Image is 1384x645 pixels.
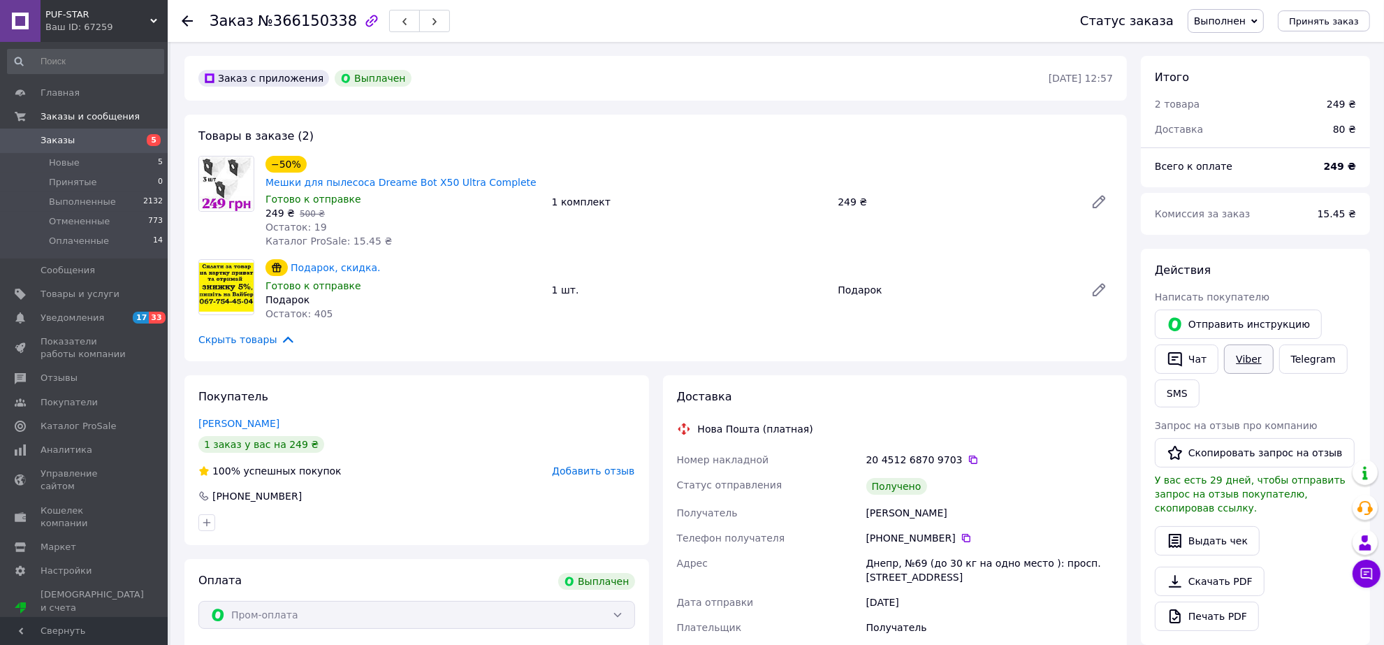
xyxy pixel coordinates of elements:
time: [DATE] 12:57 [1049,73,1113,84]
span: Действия [1155,263,1211,277]
span: Доставка [1155,124,1203,135]
div: Заказ с приложения [198,70,329,87]
span: У вас есть 29 дней, чтобы отправить запрос на отзыв покупателю, скопировав ссылку. [1155,474,1346,514]
a: Мешки для пылесоса Dreame Bot X50 Ultra Complete [265,177,537,188]
span: 2 товара [1155,99,1200,110]
span: Отзывы [41,372,78,384]
button: Отправить инструкцию [1155,310,1322,339]
span: PUF-STAR [45,8,150,21]
span: Покупатель [198,390,268,403]
div: успешных покупок [198,464,342,478]
input: Поиск [7,49,164,74]
button: Скопировать запрос на отзыв [1155,438,1355,468]
span: 0 [158,176,163,189]
span: Каталог ProSale [41,420,116,433]
span: 100% [212,465,240,477]
span: Аналитика [41,444,92,456]
span: Новые [49,157,80,169]
div: Нова Пошта (платная) [694,422,817,436]
span: Показатели работы компании [41,335,129,361]
span: Номер накладной [677,454,769,465]
span: Готово к отправке [265,194,361,205]
span: Написать покупателю [1155,291,1269,303]
span: Дата отправки [677,597,754,608]
span: Остаток: 19 [265,222,327,233]
div: −50% [265,156,307,173]
div: 249 ₴ [832,192,1079,212]
span: Заказы и сообщения [41,110,140,123]
span: Всего к оплате [1155,161,1232,172]
div: Подарок [265,293,541,307]
div: 80 ₴ [1325,114,1364,145]
button: Чат [1155,345,1218,374]
img: Подарок, скидка. [199,263,254,312]
span: Комиссия за заказ [1155,208,1251,219]
div: 1 заказ у вас на 249 ₴ [198,436,324,453]
span: Оплата [198,574,242,587]
span: [DEMOGRAPHIC_DATA] и счета [41,588,144,627]
div: 1 комплект [546,192,833,212]
span: 14 [153,235,163,247]
span: Отмененные [49,215,110,228]
span: 5 [147,134,161,146]
span: Телефон получателя [677,532,785,544]
span: Каталог ProSale: 15.45 ₴ [265,235,392,247]
div: Статус заказа [1080,14,1174,28]
div: 20 4512 6870 9703 [866,453,1113,467]
div: 1 шт. [546,280,833,300]
a: Telegram [1279,345,1348,374]
span: Остаток: 405 [265,308,333,319]
span: 5 [158,157,163,169]
a: Печать PDF [1155,602,1259,631]
div: [PHONE_NUMBER] [211,489,303,503]
span: Запрос на отзыв про компанию [1155,420,1318,431]
span: Плательщик [677,622,742,633]
a: Скачать PDF [1155,567,1265,596]
span: Адрес [677,558,708,569]
span: 500 ₴ [300,209,325,219]
span: Настройки [41,565,92,577]
span: Принять заказ [1289,16,1359,27]
span: Статус отправления [677,479,782,491]
span: Главная [41,87,80,99]
div: Получено [866,478,927,495]
span: Добавить отзыв [552,465,634,477]
span: №366150338 [258,13,357,29]
div: Выплачен [558,573,634,590]
div: Вернуться назад [182,14,193,28]
span: 33 [149,312,165,324]
b: 249 ₴ [1324,161,1356,172]
span: Управление сайтом [41,468,129,493]
div: Днепр, №69 (до 30 кг на одно место ): просп. [STREET_ADDRESS] [864,551,1116,590]
span: Принятые [49,176,97,189]
a: [PERSON_NAME] [198,418,279,429]
button: SMS [1155,379,1200,407]
a: Редактировать [1085,276,1113,304]
span: Заказы [41,134,75,147]
span: Выполненные [49,196,116,208]
span: 249 ₴ [265,208,295,219]
span: Заказ [210,13,254,29]
span: Маркет [41,541,76,553]
div: Получатель [864,615,1116,640]
span: Итого [1155,71,1189,84]
div: [PERSON_NAME] [864,500,1116,526]
div: 249 ₴ [1327,97,1356,111]
button: Выдать чек [1155,526,1260,556]
button: Принять заказ [1278,10,1370,31]
div: Prom топ [41,614,144,627]
span: Выполнен [1194,15,1246,27]
div: Подарок [832,280,1079,300]
button: Чат с покупателем [1353,560,1381,588]
span: Доставка [677,390,732,403]
span: 15.45 ₴ [1318,208,1356,219]
span: 773 [148,215,163,228]
span: Сообщения [41,264,95,277]
div: Ваш ID: 67259 [45,21,168,34]
span: 17 [133,312,149,324]
span: Товары и услуги [41,288,119,300]
span: 2132 [143,196,163,208]
span: Покупатели [41,396,98,409]
span: Товары в заказе (2) [198,129,314,143]
span: Получатель [677,507,738,519]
